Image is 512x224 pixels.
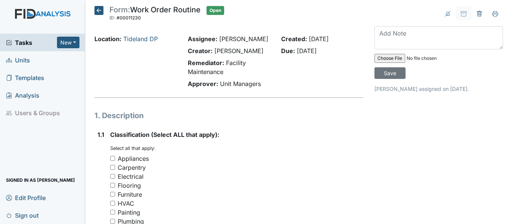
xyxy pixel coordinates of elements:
[123,35,158,43] a: Tideland DP
[297,47,317,55] span: [DATE]
[118,181,141,190] div: Flooring
[118,172,144,181] div: Electrical
[110,219,115,224] input: Plumbing
[6,38,57,47] a: Tasks
[94,35,121,43] strong: Location:
[281,47,295,55] strong: Due:
[220,80,261,88] span: Unit Managers
[118,163,146,172] div: Carpentry
[94,110,363,121] h1: 1. Description
[6,209,39,221] span: Sign out
[6,174,75,186] span: Signed in as [PERSON_NAME]
[188,80,218,88] strong: Approver:
[6,72,44,83] span: Templates
[309,35,329,43] span: [DATE]
[188,35,217,43] strong: Assignee:
[110,145,156,151] small: Select all that apply:
[374,85,503,93] p: [PERSON_NAME] assigned on [DATE].
[110,174,115,179] input: Electrical
[6,192,46,203] span: Edit Profile
[118,154,149,163] div: Appliances
[117,15,141,21] span: #00011230
[219,35,268,43] span: [PERSON_NAME]
[109,15,115,21] span: ID:
[97,130,104,139] label: 1.1
[374,67,406,79] input: Save
[281,35,307,43] strong: Created:
[110,201,115,206] input: HVAC
[6,54,30,66] span: Units
[6,89,39,101] span: Analysis
[214,47,263,55] span: [PERSON_NAME]
[118,190,142,199] div: Furniture
[57,37,79,48] button: New
[110,165,115,170] input: Carpentry
[110,131,219,138] span: Classification (Select ALL that apply):
[207,6,224,15] span: Open
[188,59,224,67] strong: Remediator:
[110,183,115,188] input: Flooring
[109,6,201,22] div: Work Order Routine
[110,192,115,197] input: Furniture
[110,210,115,215] input: Painting
[110,156,115,161] input: Appliances
[118,199,134,208] div: HVAC
[188,47,213,55] strong: Creator:
[109,5,130,14] span: Form:
[118,208,140,217] div: Painting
